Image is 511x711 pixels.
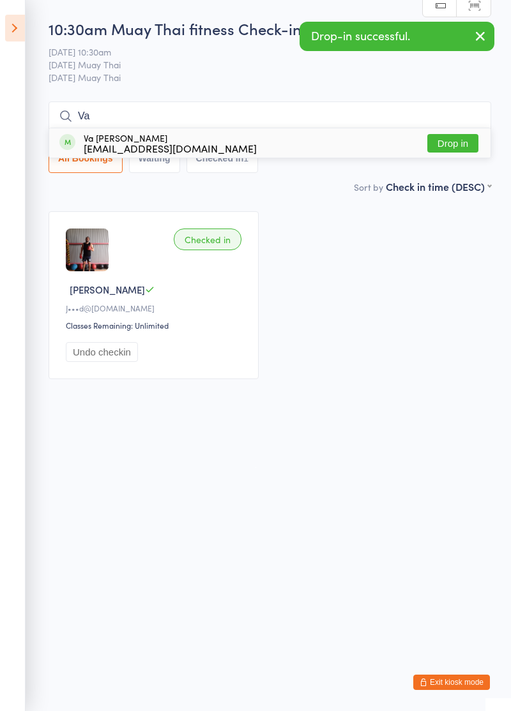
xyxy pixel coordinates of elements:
div: Drop-in successful. [300,22,494,51]
span: [PERSON_NAME] [70,283,145,296]
h2: 10:30am Muay Thai fitness Check-in [49,18,491,39]
div: Checked in [174,228,241,250]
button: Waiting [129,144,180,173]
div: J•••d@[DOMAIN_NAME] [66,303,245,313]
button: Checked in1 [187,144,259,173]
div: Check in time (DESC) [386,179,491,193]
input: Search [49,101,491,131]
span: [DATE] Muay Thai [49,58,471,71]
img: image1698801161.png [66,228,109,271]
div: Classes Remaining: Unlimited [66,320,245,331]
button: Exit kiosk mode [413,675,490,690]
div: Va [PERSON_NAME] [84,133,257,153]
span: [DATE] Muay Thai [49,71,491,84]
button: All Bookings [49,144,123,173]
button: Undo checkin [66,342,138,362]
div: 1 [243,153,248,163]
label: Sort by [354,181,383,193]
span: [DATE] 10:30am [49,45,471,58]
div: [EMAIL_ADDRESS][DOMAIN_NAME] [84,143,257,153]
button: Drop in [427,134,478,153]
